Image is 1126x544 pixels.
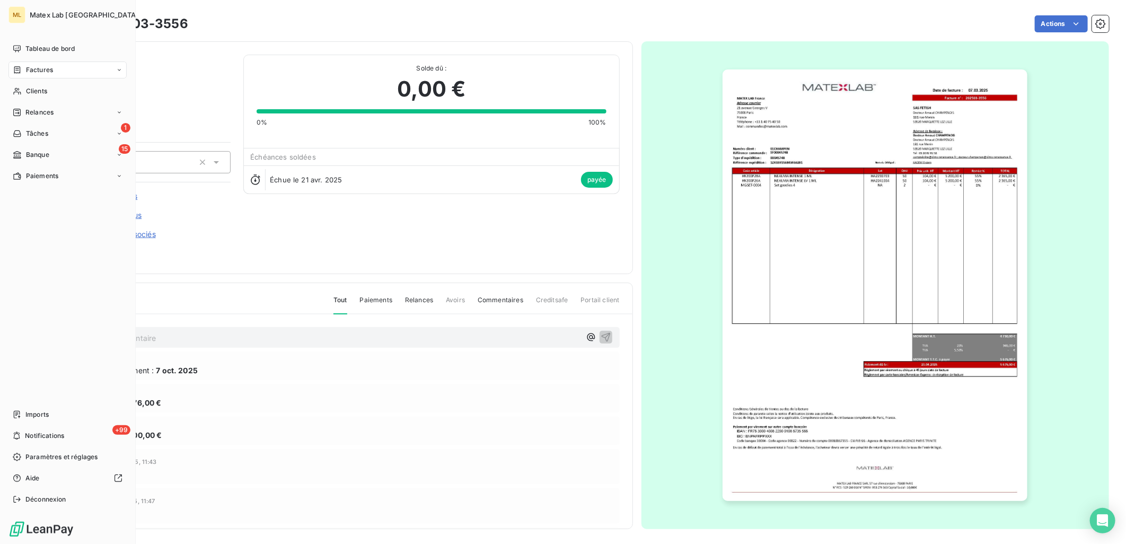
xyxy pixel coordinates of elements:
[112,425,130,435] span: +99
[536,295,568,313] span: Creditsafe
[121,123,130,133] span: 1
[580,295,619,313] span: Portail client
[83,67,231,76] span: 01CHAMPEN
[99,14,188,33] h3: 202503-3556
[270,176,342,184] span: Échue le 21 avr. 2025
[156,365,198,376] span: 7 oct. 2025
[446,295,465,313] span: Avoirs
[30,11,138,19] span: Matex Lab [GEOGRAPHIC_DATA]
[26,129,48,138] span: Tâches
[25,431,64,441] span: Notifications
[25,44,75,54] span: Tableau de bord
[121,397,162,408] span: 3 676,00 €
[588,118,606,127] span: 100%
[26,150,49,160] span: Banque
[8,470,127,487] a: Aide
[119,144,130,154] span: 15
[405,295,433,313] span: Relances
[26,86,47,96] span: Clients
[25,410,49,419] span: Imports
[8,6,25,23] div: ML
[257,64,606,73] span: Solde dû :
[397,73,465,105] span: 0,00 €
[25,495,66,504] span: Déconnexion
[250,153,316,161] span: Échéances soldées
[25,473,40,483] span: Aide
[1035,15,1088,32] button: Actions
[723,69,1027,501] img: invoice_thumbnail
[478,295,523,313] span: Commentaires
[26,65,53,75] span: Factures
[25,108,54,117] span: Relances
[26,171,58,181] span: Paiements
[121,429,162,441] span: 2 000,00 €
[333,295,347,314] span: Tout
[257,118,267,127] span: 0%
[25,452,98,462] span: Paramètres et réglages
[8,521,74,538] img: Logo LeanPay
[360,295,392,313] span: Paiements
[581,172,613,188] span: payée
[1090,508,1115,533] div: Open Intercom Messenger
